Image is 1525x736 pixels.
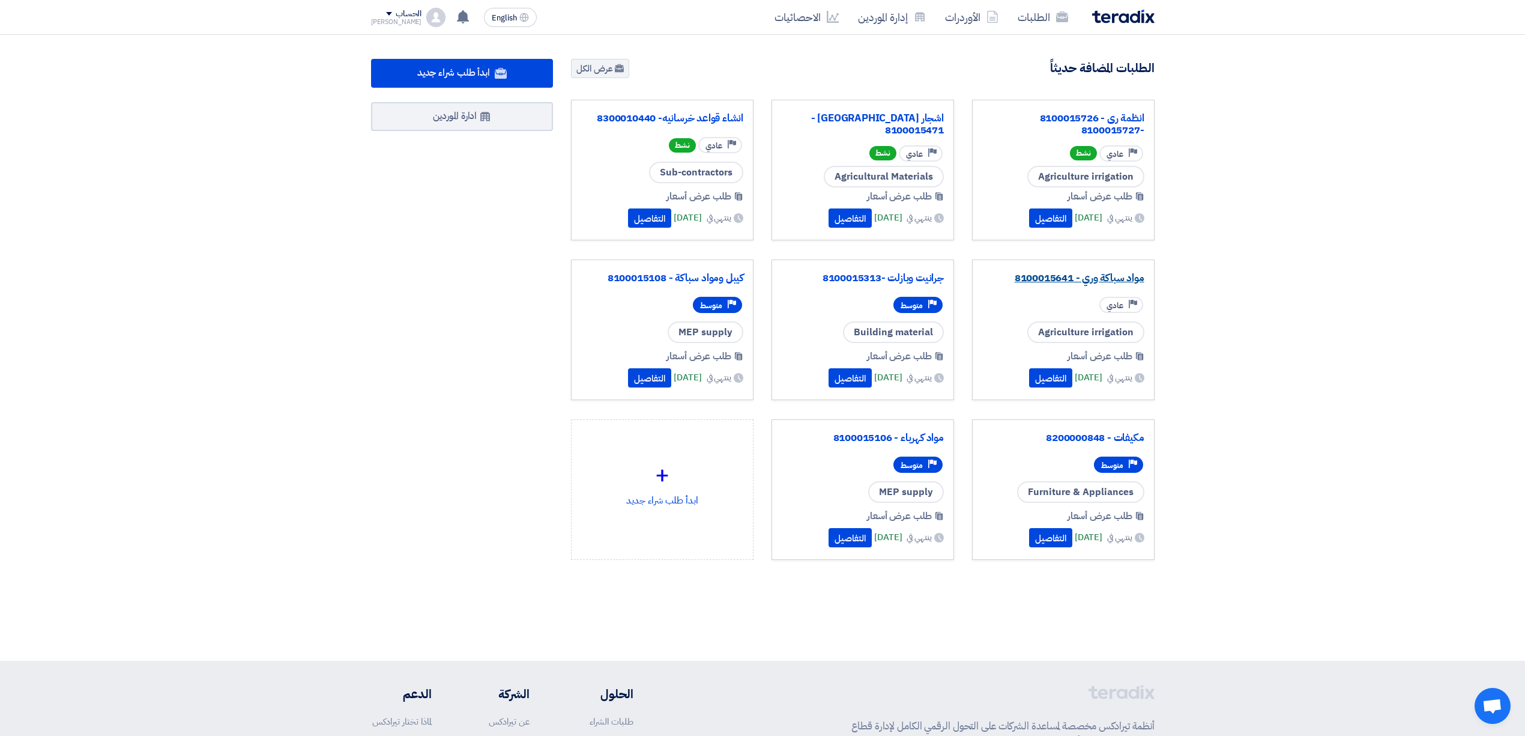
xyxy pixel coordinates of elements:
a: مواد سباكة وري - 8100015641 [982,272,1144,284]
span: Agricultural Materials [824,166,944,187]
a: لماذا تختار تيرادكس [372,715,432,728]
button: التفاصيل [1029,368,1072,388]
a: ادارة الموردين [371,102,554,131]
span: Agriculture irrigation [1027,321,1144,343]
a: Open chat [1475,688,1511,724]
div: ابدأ طلب شراء جديد [581,430,743,535]
span: طلب عرض أسعار [1067,189,1132,204]
span: عادي [705,140,722,151]
a: إدارة الموردين [848,3,935,31]
span: [DATE] [874,371,902,385]
button: التفاصيل [1029,208,1072,228]
img: Teradix logo [1092,10,1155,23]
a: طلبات الشراء [590,715,633,728]
span: MEP supply [868,481,944,503]
img: profile_test.png [426,8,445,27]
a: الأوردرات [935,3,1008,31]
button: English [484,8,537,27]
a: كيبل ومواد سباكة - 8100015108 [581,272,743,284]
span: نشط [669,138,696,153]
span: [DATE] [874,531,902,544]
span: ينتهي في [907,531,931,544]
span: ابدأ طلب شراء جديد [417,65,490,80]
a: عرض الكل [571,59,629,78]
span: نشط [1070,146,1097,160]
span: متوسط [1101,460,1123,471]
span: [DATE] [1075,531,1102,544]
span: ينتهي في [1107,211,1132,224]
span: طلب عرض أسعار [867,349,932,363]
a: انشاء قواعد خرسانيه- 8300010440 [581,112,743,124]
span: [DATE] [674,211,701,225]
span: Building material [843,321,944,343]
div: + [581,457,743,493]
a: الاحصائيات [765,3,848,31]
button: التفاصيل [829,208,872,228]
span: طلب عرض أسعار [666,349,731,363]
a: انظمة رى - 8100015726 -8100015727 [982,112,1144,136]
span: متوسط [700,300,722,311]
span: [DATE] [1075,371,1102,385]
span: ينتهي في [1107,371,1132,384]
span: عادي [906,148,923,160]
span: ينتهي في [707,211,731,224]
span: متوسط [901,460,923,471]
span: طلب عرض أسعار [867,189,932,204]
span: عادي [1107,300,1123,311]
li: الشركة [467,685,530,703]
span: [DATE] [674,371,701,385]
button: التفاصيل [829,528,872,547]
button: التفاصيل [628,208,671,228]
a: الطلبات [1008,3,1078,31]
span: [DATE] [1075,211,1102,225]
span: Furniture & Appliances [1017,481,1144,503]
span: [DATE] [874,211,902,225]
a: مكيفات - 8200000848 [982,432,1144,444]
button: التفاصيل [628,368,671,388]
a: اشجار [GEOGRAPHIC_DATA] - 8100015471 [782,112,944,136]
div: [PERSON_NAME] [371,19,422,25]
a: عن تيرادكس [489,715,530,728]
div: الحساب [396,9,421,19]
span: طلب عرض أسعار [1067,509,1132,523]
li: الحلول [566,685,633,703]
button: التفاصيل [1029,528,1072,547]
span: متوسط [901,300,923,311]
li: الدعم [371,685,432,703]
span: ينتهي في [907,371,931,384]
span: ينتهي في [1107,531,1132,544]
a: جرانيت وبازلت -8100015313 [782,272,944,284]
h4: الطلبات المضافة حديثاً [1050,60,1155,76]
span: طلب عرض أسعار [1067,349,1132,363]
span: طلب عرض أسعار [666,189,731,204]
span: Sub-contractors [649,162,743,183]
span: طلب عرض أسعار [867,509,932,523]
span: Agriculture irrigation [1027,166,1144,187]
span: عادي [1107,148,1123,160]
span: ينتهي في [707,371,731,384]
span: MEP supply [668,321,743,343]
span: ينتهي في [907,211,931,224]
button: التفاصيل [829,368,872,388]
span: English [492,14,517,22]
span: نشط [869,146,896,160]
a: مواد كهرباء - 8100015106 [782,432,944,444]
